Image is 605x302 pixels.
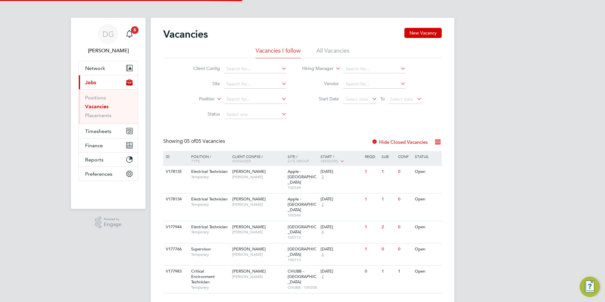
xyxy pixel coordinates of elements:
[288,169,316,185] span: Apple - [GEOGRAPHIC_DATA]
[186,151,231,166] div: Position /
[321,252,325,257] span: 6
[321,169,362,174] div: [DATE]
[78,47,138,54] span: Daniel Gwynn
[363,151,380,162] div: Reqd
[103,30,114,38] span: DG
[363,243,380,255] div: 1
[232,274,284,279] span: [PERSON_NAME]
[79,61,138,75] button: Network
[232,246,266,252] span: [PERSON_NAME]
[302,81,339,86] label: Vendor
[178,96,215,102] label: Position
[371,139,428,145] label: Hide Closed Vacancies
[378,95,387,103] span: To
[164,193,186,205] div: V178134
[413,166,441,178] div: Open
[380,166,396,178] div: 1
[85,65,105,71] span: Network
[79,187,138,198] img: fastbook-logo-retina.png
[191,285,229,290] span: Temporary
[184,111,220,117] label: Status
[79,167,138,181] button: Preferences
[256,47,301,58] li: Vacancies I follow
[104,217,122,222] span: Powered by
[288,246,316,257] span: [GEOGRAPHIC_DATA]
[85,128,111,134] span: Timesheets
[232,224,266,230] span: [PERSON_NAME]
[85,142,103,148] span: Finance
[164,243,186,255] div: V177766
[191,202,229,207] span: Temporary
[297,66,334,72] label: Hiring Manager
[191,268,215,285] span: Critical Environment Technician
[123,24,136,44] a: 5
[321,274,325,280] span: 2
[321,197,362,202] div: [DATE]
[288,268,316,285] span: CHUBB - [GEOGRAPHIC_DATA]
[343,80,406,89] input: Search for...
[191,196,228,202] span: Electrical Technician
[363,221,380,233] div: 1
[396,243,413,255] div: 0
[413,221,441,233] div: Open
[288,235,318,240] span: 100713
[288,285,318,290] span: CHUBB - 100208
[184,81,220,86] label: Site
[232,174,284,179] span: [PERSON_NAME]
[396,166,413,178] div: 0
[321,158,338,163] span: Vendors
[232,169,266,174] span: [PERSON_NAME]
[288,224,316,235] span: [GEOGRAPHIC_DATA]
[580,277,600,297] button: Engage Resource Center
[163,28,208,41] h2: Vacancies
[321,269,362,274] div: [DATE]
[380,151,396,162] div: Sub
[232,196,266,202] span: [PERSON_NAME]
[380,193,396,205] div: 1
[224,95,287,104] input: Search for...
[163,138,226,145] div: Showing
[131,26,139,34] span: 5
[79,124,138,138] button: Timesheets
[184,66,220,71] label: Client Config
[288,257,318,262] span: 100713
[363,266,380,277] div: 0
[343,65,406,73] input: Search for...
[232,268,266,274] span: [PERSON_NAME]
[191,246,211,252] span: Supervisor
[224,65,287,73] input: Search for...
[380,243,396,255] div: 0
[232,252,284,257] span: [PERSON_NAME]
[380,221,396,233] div: 2
[224,110,287,119] input: Select one
[79,138,138,152] button: Finance
[316,47,349,58] li: All Vacancies
[224,80,287,89] input: Search for...
[95,217,122,229] a: Powered byEngage
[363,193,380,205] div: 1
[191,230,229,235] span: Temporary
[78,24,138,54] a: DG[PERSON_NAME]
[191,252,229,257] span: Temporary
[380,266,396,277] div: 1
[319,151,363,167] div: Start /
[79,75,138,89] button: Jobs
[390,96,413,102] span: Select date
[288,185,318,190] span: 100549
[346,96,368,102] span: Select date
[85,157,103,163] span: Reports
[191,158,200,163] span: Type
[85,171,112,177] span: Preferences
[79,89,138,124] div: Jobs
[232,158,251,163] span: Manager
[191,224,228,230] span: Electrical Technician
[413,243,441,255] div: Open
[78,187,138,198] a: Go to home page
[85,95,106,101] a: Positions
[413,193,441,205] div: Open
[413,151,441,162] div: Status
[288,213,318,218] span: 100549
[164,266,186,277] div: V177983
[321,224,362,230] div: [DATE]
[231,151,286,166] div: Client Config /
